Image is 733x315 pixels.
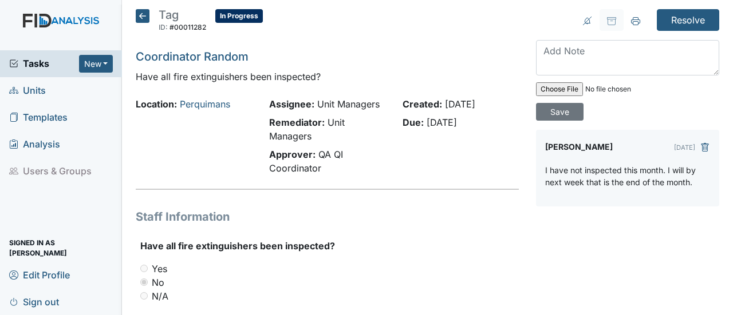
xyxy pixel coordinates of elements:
label: [PERSON_NAME] [545,139,613,155]
span: Unit Managers [317,98,380,110]
input: Yes [140,265,148,272]
span: Tag [159,8,179,22]
span: Analysis [9,135,60,153]
strong: Created: [403,98,442,110]
strong: Location: [136,98,177,110]
span: #00011282 [170,23,206,31]
span: Sign out [9,293,59,310]
strong: Assignee: [269,98,314,110]
label: Have all fire extinguishers been inspected? [140,239,335,253]
span: Edit Profile [9,266,70,284]
button: New [79,55,113,73]
strong: Remediator: [269,117,325,128]
input: No [140,278,148,286]
label: No [152,276,164,289]
input: Save [536,103,584,121]
input: Resolve [657,9,719,31]
p: I have not inspected this month. I will by next week that is the end of the month. [545,164,710,188]
strong: Due: [403,117,424,128]
span: ID: [159,23,168,31]
h1: Staff Information [136,208,519,225]
span: Templates [9,109,68,126]
label: N/A [152,289,168,303]
input: N/A [140,292,148,300]
a: Tasks [9,57,79,70]
a: Coordinator Random [136,50,249,63]
small: [DATE] [674,143,695,151]
strong: Approver: [269,149,316,160]
span: In Progress [215,9,263,23]
span: [DATE] [445,98,475,110]
span: Signed in as [PERSON_NAME] [9,239,113,257]
a: Perquimans [180,98,230,110]
span: [DATE] [427,117,457,128]
label: Yes [152,262,167,276]
p: Have all fire extinguishers been inspected? [136,70,519,83]
span: Units [9,82,46,99]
